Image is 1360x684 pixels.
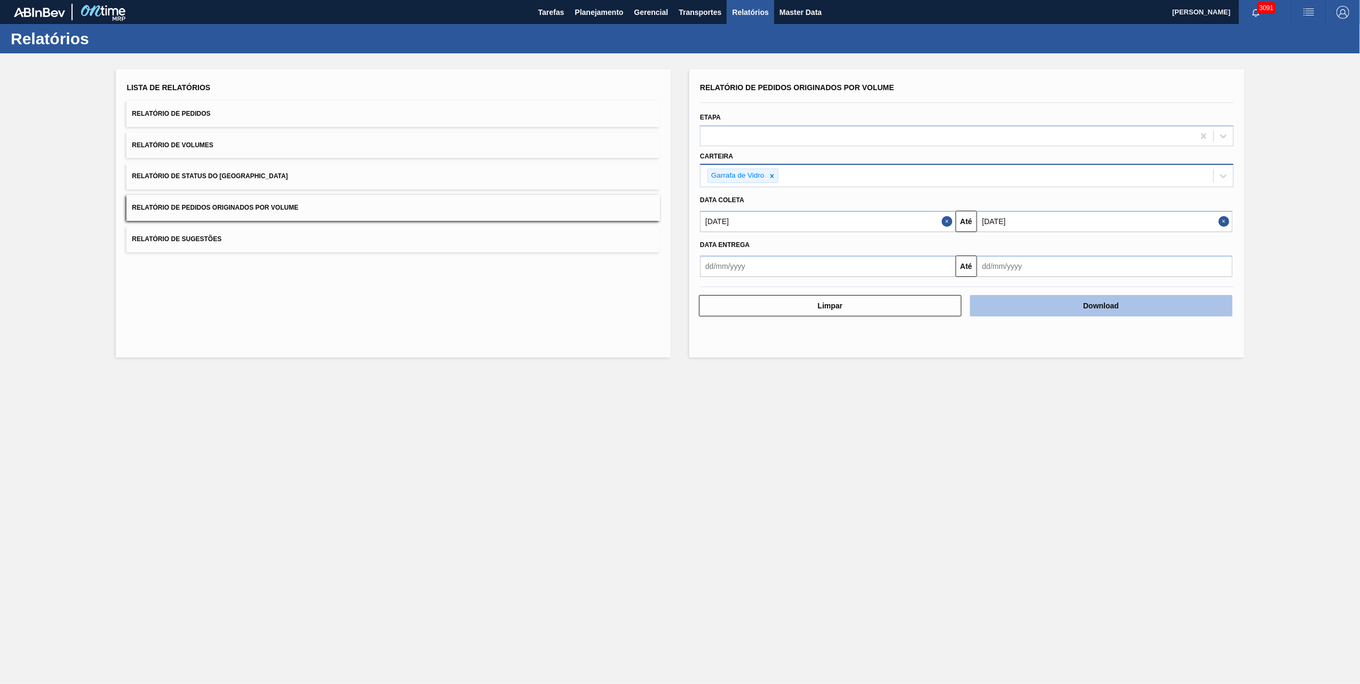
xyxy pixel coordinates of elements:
span: Data entrega [700,241,750,249]
span: Relatório de Pedidos Originados por Volume [700,83,894,92]
span: 3091 [1257,2,1276,14]
img: userActions [1302,6,1315,19]
button: Relatório de Sugestões [126,226,660,252]
span: Relatório de Sugestões [132,235,221,243]
button: Relatório de Status do [GEOGRAPHIC_DATA] [126,163,660,189]
label: Carteira [700,153,733,160]
span: Transportes [679,6,721,19]
button: Relatório de Volumes [126,132,660,158]
img: TNhmsLtSVTkK8tSr43FrP2fwEKptu5GPRR3wAAAABJRU5ErkJggg== [14,7,65,17]
input: dd/mm/yyyy [977,211,1232,232]
button: Close [942,211,956,232]
span: Data coleta [700,196,744,204]
button: Até [956,256,977,277]
span: Relatório de Pedidos Originados por Volume [132,204,298,211]
h1: Relatórios [11,33,200,45]
span: Tarefas [538,6,564,19]
button: Relatório de Pedidos [126,101,660,127]
span: Relatórios [732,6,768,19]
span: Relatório de Volumes [132,141,213,149]
span: Relatório de Status do [GEOGRAPHIC_DATA] [132,172,288,180]
span: Lista de Relatórios [126,83,210,92]
button: Notificações [1239,5,1273,20]
span: Master Data [780,6,822,19]
span: Relatório de Pedidos [132,110,210,117]
label: Etapa [700,114,721,121]
button: Até [956,211,977,232]
img: Logout [1337,6,1349,19]
button: Close [1219,211,1232,232]
button: Download [970,295,1232,316]
button: Relatório de Pedidos Originados por Volume [126,195,660,221]
div: Garrafa de Vidro [708,169,766,182]
input: dd/mm/yyyy [700,256,956,277]
input: dd/mm/yyyy [700,211,956,232]
span: Planejamento [575,6,623,19]
input: dd/mm/yyyy [977,256,1232,277]
span: Gerencial [634,6,669,19]
button: Limpar [699,295,961,316]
